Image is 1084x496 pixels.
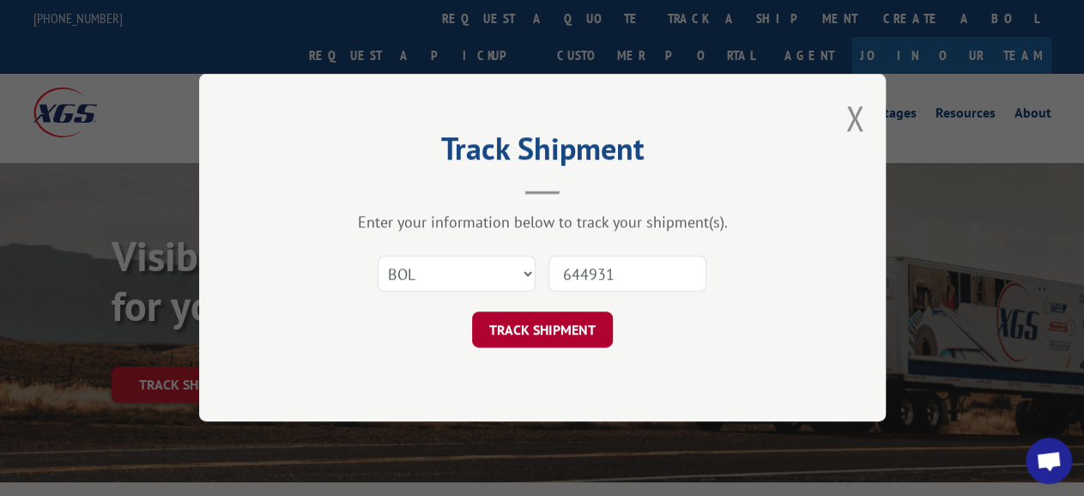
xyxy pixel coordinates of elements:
div: Enter your information below to track your shipment(s). [285,213,800,233]
button: TRACK SHIPMENT [472,312,613,348]
button: Close modal [845,95,864,141]
h2: Track Shipment [285,136,800,169]
input: Number(s) [548,257,706,293]
a: Open chat [1026,438,1072,484]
